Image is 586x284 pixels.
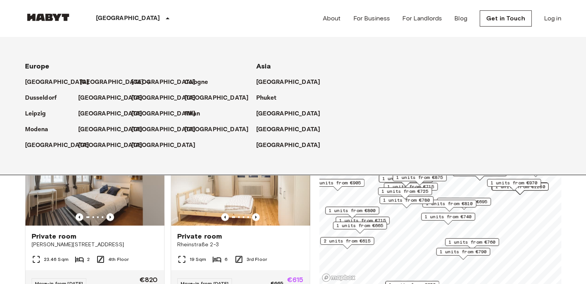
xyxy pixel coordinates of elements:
span: 4th Floor [108,256,129,263]
span: 19 Sqm [190,256,207,263]
a: For Business [353,14,390,23]
div: Map marker [320,237,374,249]
span: Europe [25,62,50,70]
div: Map marker [379,196,433,208]
span: 1 units from €725 [381,188,428,195]
div: Map marker [379,175,433,187]
a: [GEOGRAPHIC_DATA] [131,109,203,119]
span: Rheinstraße 2-3 [177,241,304,249]
img: Marketing picture of unit DE-01-267-001-02H [25,133,164,226]
a: Leipzig [25,109,54,119]
span: 1 units from €835 [382,175,429,182]
a: Get in Touch [480,10,532,27]
a: [GEOGRAPHIC_DATA] [78,94,150,103]
a: Phuket [256,94,284,103]
p: [GEOGRAPHIC_DATA] [256,125,321,134]
p: [GEOGRAPHIC_DATA] [78,125,143,134]
span: 3rd Floor [247,256,267,263]
span: Asia [256,62,271,70]
p: Milan [185,109,200,119]
a: Cologne [185,78,216,87]
p: [GEOGRAPHIC_DATA] [78,109,143,119]
div: Map marker [491,182,548,194]
p: [GEOGRAPHIC_DATA] [78,94,143,103]
a: Log in [544,14,561,23]
p: [GEOGRAPHIC_DATA] [256,78,321,87]
div: Map marker [336,217,390,229]
button: Previous image [76,213,83,221]
p: [GEOGRAPHIC_DATA] [131,141,196,150]
a: [GEOGRAPHIC_DATA] [185,125,257,134]
img: Habyt [25,13,71,21]
p: [GEOGRAPHIC_DATA] [256,141,321,150]
span: [PERSON_NAME][STREET_ADDRESS] [32,241,158,249]
a: [GEOGRAPHIC_DATA] [78,125,150,134]
p: Cologne [185,78,208,87]
p: [GEOGRAPHIC_DATA] [131,109,196,119]
span: 1 units from €780 [383,197,430,204]
div: Map marker [487,179,541,191]
div: Map marker [325,207,379,219]
div: Map marker [437,198,491,210]
div: Map marker [333,222,387,234]
a: [GEOGRAPHIC_DATA] [78,109,150,119]
div: Map marker [384,183,438,195]
a: [GEOGRAPHIC_DATA] [25,78,97,87]
p: [GEOGRAPHIC_DATA] [96,14,160,23]
a: [GEOGRAPHIC_DATA] [131,78,203,87]
span: 1 units from €905 [314,179,361,186]
a: [GEOGRAPHIC_DATA] [256,141,328,150]
span: 1 units from €715 [387,183,434,190]
p: Phuket [256,94,277,103]
span: 2 [87,256,90,263]
div: Map marker [421,213,475,225]
div: Map marker [311,179,364,191]
p: Dusseldorf [25,94,57,103]
span: 2 units from €615 [324,237,371,244]
a: [GEOGRAPHIC_DATA] [80,78,152,87]
a: [GEOGRAPHIC_DATA] [131,125,203,134]
span: 1 units from €970 [490,179,537,186]
p: [GEOGRAPHIC_DATA] [131,78,196,87]
button: Previous image [221,213,229,221]
span: 23.46 Sqm [44,256,69,263]
span: €820 [139,276,158,283]
span: Private room [177,232,222,241]
span: €615 [287,276,304,283]
button: Previous image [252,213,260,221]
span: 1 units from €665 [336,222,383,229]
a: Blog [454,14,467,23]
p: Modena [25,125,49,134]
div: Map marker [422,200,476,212]
p: [GEOGRAPHIC_DATA] [185,125,249,134]
span: 1 units from €800 [329,207,376,214]
span: 1 units from €740 [425,213,472,220]
a: Modena [25,125,56,134]
p: [GEOGRAPHIC_DATA] [131,125,196,134]
div: Map marker [436,248,490,260]
span: Private room [32,232,77,241]
p: [GEOGRAPHIC_DATA] [25,78,89,87]
p: Leipzig [25,109,46,119]
p: [GEOGRAPHIC_DATA] [131,94,196,103]
a: [GEOGRAPHIC_DATA] [256,125,328,134]
div: Map marker [393,174,447,185]
span: 6 [225,256,228,263]
p: [GEOGRAPHIC_DATA] [25,141,89,150]
span: 1 units from €875 [396,174,443,181]
a: [GEOGRAPHIC_DATA] [78,141,150,150]
span: 1 units from €715 [339,217,386,224]
span: 1 units from €810 [426,200,473,207]
span: 1 units from €760 [448,239,495,246]
span: 2 units from €695 [440,198,487,205]
a: [GEOGRAPHIC_DATA] [185,94,257,103]
span: 1 units from €790 [440,248,487,255]
div: Map marker [445,238,499,250]
a: Milan [185,109,208,119]
a: [GEOGRAPHIC_DATA] [256,109,328,119]
a: [GEOGRAPHIC_DATA] [25,141,97,150]
a: [GEOGRAPHIC_DATA] [131,141,203,150]
a: [GEOGRAPHIC_DATA] [131,94,203,103]
div: Map marker [492,183,548,195]
div: Map marker [378,187,432,199]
